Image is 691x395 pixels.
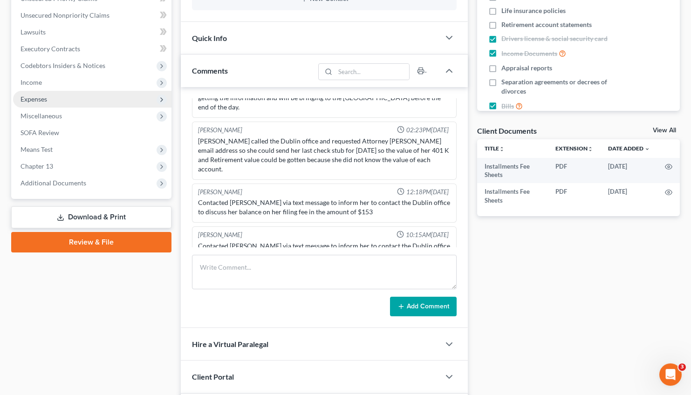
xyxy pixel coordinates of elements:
div: Contacted [PERSON_NAME] via text message to inform her to contact the Dublin office to discuss he... [198,198,451,217]
div: Contacted [PERSON_NAME] via text message to inform her to contact the Dublin office to discuss he... [198,241,451,260]
span: Bills [501,102,514,111]
button: Add Comment [390,297,457,316]
i: unfold_more [588,146,593,152]
input: Search... [335,64,410,80]
span: Unsecured Nonpriority Claims [21,11,109,19]
span: Drivers license & social security card [501,34,608,43]
span: Income [21,78,42,86]
span: 12:18PM[DATE] [406,188,449,197]
td: Installments Fee Sheets [477,158,548,184]
i: expand_more [644,146,650,152]
div: Client Documents [477,126,537,136]
td: Installments Fee Sheets [477,183,548,209]
td: [DATE] [601,183,657,209]
span: 10:15AM[DATE] [406,231,449,239]
span: Separation agreements or decrees of divorces [501,77,621,96]
td: [DATE] [601,158,657,184]
a: Lawsuits [13,24,171,41]
a: Extensionunfold_more [555,145,593,152]
a: SOFA Review [13,124,171,141]
span: Executory Contracts [21,45,80,53]
span: SOFA Review [21,129,59,136]
span: Retirement account statements [501,20,592,29]
span: Income Documents [501,49,557,58]
a: Date Added expand_more [608,145,650,152]
span: Means Test [21,145,53,153]
div: [PERSON_NAME] [198,231,242,239]
span: Lawsuits [21,28,46,36]
div: [PERSON_NAME] called the Dublin office and requested Attorney [PERSON_NAME] email address so she ... [198,136,451,174]
span: 02:23PM[DATE] [406,126,449,135]
span: Client Portal [192,372,234,381]
span: Life insurance policies [501,6,566,15]
a: View All [653,127,676,134]
td: PDF [548,183,601,209]
span: Hire a Virtual Paralegal [192,340,268,348]
a: Titleunfold_more [485,145,505,152]
span: 3 [678,363,686,371]
a: Review & File [11,232,171,252]
a: Download & Print [11,206,171,228]
a: Executory Contracts [13,41,171,57]
div: [PERSON_NAME] [198,188,242,197]
span: Expenses [21,95,47,103]
span: Miscellaneous [21,112,62,120]
span: Quick Info [192,34,227,42]
iframe: Intercom live chat [659,363,682,386]
span: Codebtors Insiders & Notices [21,61,105,69]
span: Chapter 13 [21,162,53,170]
span: Appraisal reports [501,63,552,73]
div: [PERSON_NAME] [198,126,242,135]
span: Additional Documents [21,179,86,187]
i: unfold_more [499,146,505,152]
span: Comments [192,66,228,75]
a: Unsecured Nonpriority Claims [13,7,171,24]
td: PDF [548,158,601,184]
